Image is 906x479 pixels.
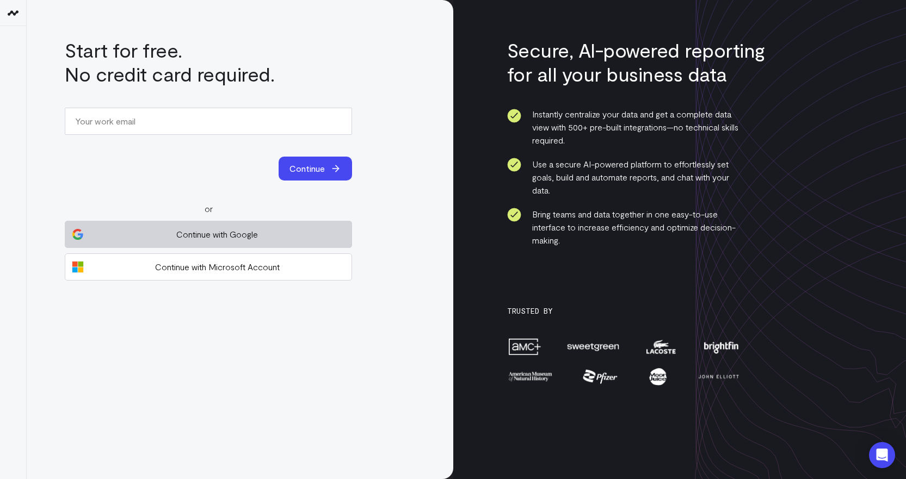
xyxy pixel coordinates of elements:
[507,307,741,315] h3: Trusted By
[507,38,781,86] h3: Secure, AI-powered reporting for all your business data
[279,157,352,181] button: Continue
[869,442,895,468] div: Open Intercom Messenger
[507,108,741,147] li: Instantly centralize your data and get a complete data view with 500+ pre-built integrations—no t...
[65,253,352,281] button: Continue with Microsoft Account
[65,38,402,86] h1: Start for free. No credit card required.
[65,108,352,135] input: Your work email
[289,162,325,175] span: Continue
[205,202,213,215] span: or
[65,221,352,248] button: Continue with Google
[507,158,741,197] li: Use a secure AI-powered platform to effortlessly set goals, build and automate reports, and chat ...
[89,228,345,241] span: Continue with Google
[507,208,741,247] li: Bring teams and data together in one easy-to-use interface to increase efficiency and optimize de...
[89,260,345,273] span: Continue with Microsoft Account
